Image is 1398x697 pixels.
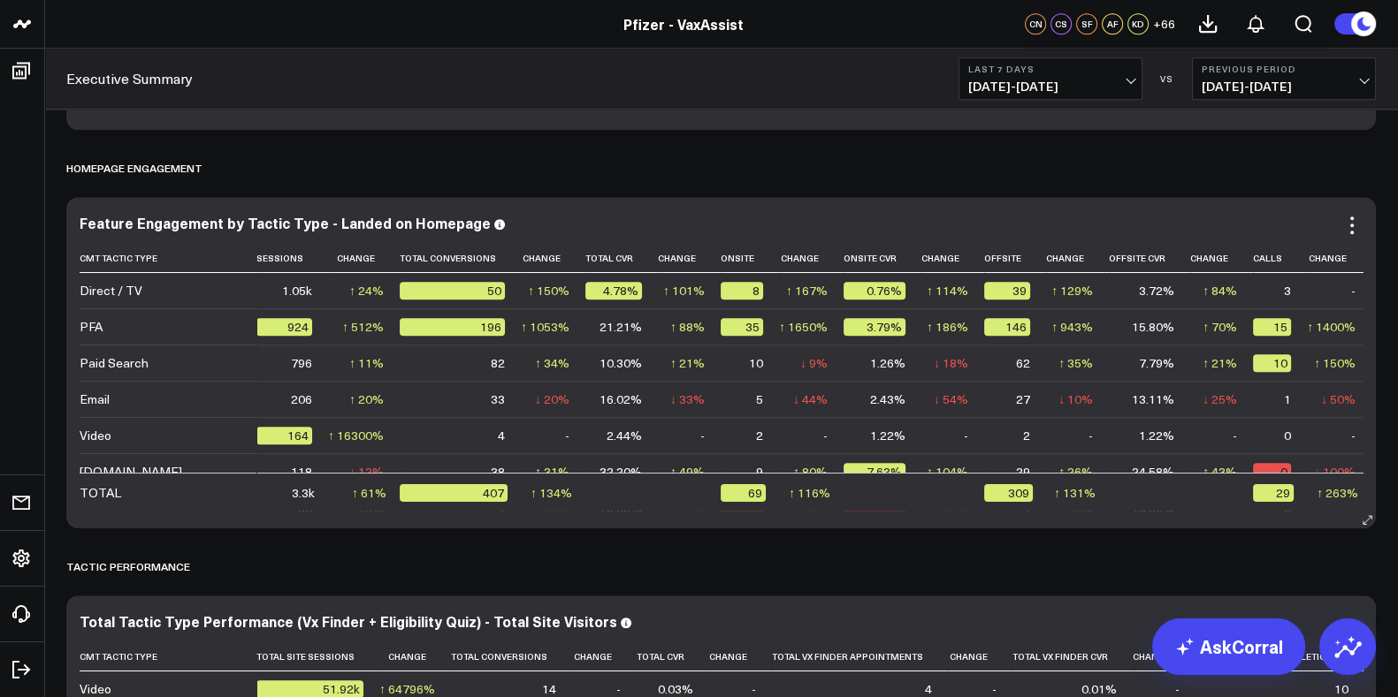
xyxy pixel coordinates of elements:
[349,390,384,408] div: ↑ 20%
[1139,282,1174,299] div: 3.72%
[400,282,505,299] div: 50
[721,282,763,299] div: 8
[400,244,521,273] th: Total Conversions
[1321,390,1356,408] div: ↓ 50%
[637,642,709,671] th: Total Cvr
[328,427,384,444] div: ↑ 16300%
[572,642,637,671] th: Change
[66,148,202,188] div: Homepage Engagement
[535,354,569,372] div: ↑ 34%
[1127,13,1149,34] div: KD
[565,427,569,444] div: -
[80,318,103,336] div: PFA
[400,484,508,502] div: 407
[1012,642,1133,671] th: Total Vx Finder Cvr
[756,390,763,408] div: 5
[535,463,569,481] div: ↑ 31%
[749,354,763,372] div: 10
[779,244,844,273] th: Change
[844,318,905,336] div: 3.79%
[1307,244,1371,273] th: Change
[1253,244,1307,273] th: Calls
[349,463,384,481] div: ↓ 12%
[291,390,312,408] div: 206
[1132,390,1174,408] div: 13.11%
[670,318,705,336] div: ↑ 88%
[256,318,312,336] div: 924
[607,427,642,444] div: 2.44%
[1153,13,1175,34] button: +66
[5,654,39,686] a: Log Out
[491,463,505,481] div: 38
[521,318,569,336] div: ↑ 1053%
[600,318,642,336] div: 21.21%
[585,282,642,299] div: 4.78%
[66,546,190,587] div: Tactic Performance
[1058,354,1093,372] div: ↑ 35%
[793,463,828,481] div: ↑ 80%
[1016,354,1030,372] div: 62
[772,642,948,671] th: Total Vx Finder Appointments
[352,484,386,502] div: ↑ 61%
[1132,318,1174,336] div: 15.80%
[1203,354,1237,372] div: ↑ 21%
[934,354,968,372] div: ↓ 18%
[779,318,828,336] div: ↑ 1650%
[793,390,828,408] div: ↓ 44%
[600,390,642,408] div: 16.02%
[349,354,384,372] div: ↑ 11%
[1307,318,1356,336] div: ↑ 1400%
[600,354,642,372] div: 10.30%
[756,463,763,481] div: 9
[1233,427,1237,444] div: -
[585,244,658,273] th: Total Cvr
[700,427,705,444] div: -
[1025,13,1046,34] div: CN
[600,463,642,481] div: 32.20%
[844,244,921,273] th: Onsite Cvr
[1253,354,1291,372] div: 10
[870,354,905,372] div: 1.26%
[80,244,256,273] th: Cmt Tactic Type
[400,318,505,336] div: 196
[1203,463,1237,481] div: ↑ 43%
[934,390,968,408] div: ↓ 54%
[870,390,905,408] div: 2.43%
[927,318,968,336] div: ↑ 186%
[663,282,705,299] div: ↑ 101%
[342,318,384,336] div: ↑ 512%
[844,282,905,299] div: 0.76%
[1016,390,1030,408] div: 27
[80,484,121,502] div: TOTAL
[1253,318,1291,336] div: 15
[1058,390,1093,408] div: ↓ 10%
[709,642,772,671] th: Change
[948,642,1012,671] th: Change
[1139,427,1174,444] div: 1.22%
[451,642,572,671] th: Total Conversions
[1153,18,1175,30] span: + 66
[1253,463,1291,481] div: 0
[1202,80,1366,94] span: [DATE] - [DATE]
[1058,463,1093,481] div: ↑ 26%
[80,463,182,481] div: [DOMAIN_NAME]
[984,484,1033,502] div: 309
[670,463,705,481] div: ↑ 49%
[256,642,379,671] th: Total Site Sessions
[1351,427,1356,444] div: -
[721,484,766,502] div: 69
[670,354,705,372] div: ↑ 21%
[1133,642,1196,671] th: Change
[328,244,400,273] th: Change
[256,427,312,444] div: 164
[256,244,328,273] th: Sessions
[379,642,451,671] th: Change
[1253,484,1294,502] div: 29
[1051,282,1093,299] div: ↑ 129%
[721,244,779,273] th: Onsite
[80,213,491,232] div: Feature Engagement by Tactic Type - Landed on Homepage
[1089,427,1093,444] div: -
[984,318,1030,336] div: 146
[528,282,569,299] div: ↑ 150%
[786,282,828,299] div: ↑ 167%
